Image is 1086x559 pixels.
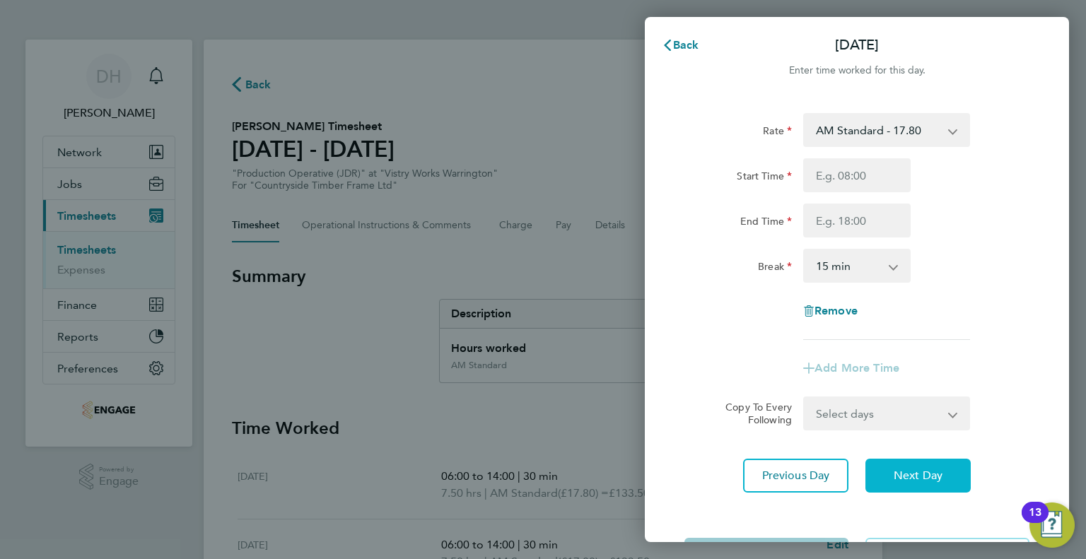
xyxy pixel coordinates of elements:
label: Start Time [737,170,792,187]
button: Remove [803,305,858,317]
label: Break [758,260,792,277]
label: End Time [740,215,792,232]
label: Rate [763,124,792,141]
button: Next Day [865,459,971,493]
button: Open Resource Center, 13 new notifications [1029,502,1075,548]
button: Previous Day [743,459,848,493]
div: Enter time worked for this day. [645,62,1069,79]
span: Previous Day [762,469,830,483]
button: Back [648,31,713,59]
input: E.g. 08:00 [803,158,911,192]
p: [DATE] [835,35,879,55]
input: E.g. 18:00 [803,204,911,237]
span: Next Day [894,469,942,483]
label: Copy To Every Following [714,401,792,426]
span: Back [673,38,699,52]
div: 13 [1029,512,1041,531]
span: Remove [814,304,858,317]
